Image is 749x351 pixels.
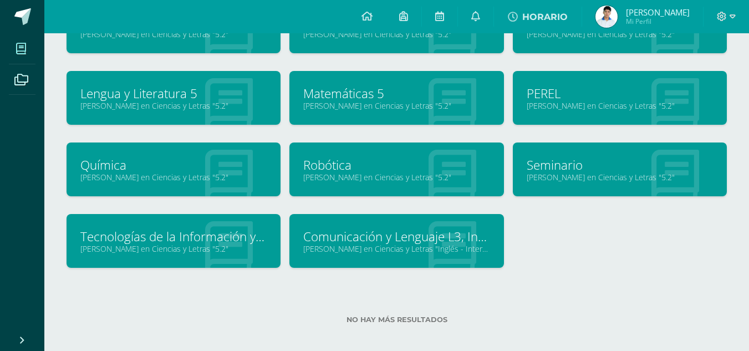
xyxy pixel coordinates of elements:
label: No hay más resultados [67,316,727,324]
a: [PERSON_NAME] en Ciencias y Letras "Inglés - Intermedio "A"" [303,243,490,254]
a: [PERSON_NAME] en Ciencias y Letras "5.2" [527,172,713,182]
span: HORARIO [522,12,568,22]
a: [PERSON_NAME] en Ciencias y Letras "5.2" [80,243,267,254]
a: [PERSON_NAME] en Ciencias y Letras "5.2" [527,29,713,39]
a: [PERSON_NAME] en Ciencias y Letras "5.2" [80,100,267,111]
a: Química [80,156,267,174]
span: Mi Perfil [626,17,690,26]
a: Comunicación y Lenguaje L3, Inglés 5 [303,228,490,245]
a: [PERSON_NAME] en Ciencias y Letras "5.2" [303,29,490,39]
a: Tecnologías de la Información y Comunicación 5 [80,228,267,245]
a: [PERSON_NAME] en Ciencias y Letras "5.2" [303,172,490,182]
a: [PERSON_NAME] en Ciencias y Letras "5.2" [80,29,267,39]
a: [PERSON_NAME] en Ciencias y Letras "5.2" [303,100,490,111]
span: [PERSON_NAME] [626,7,690,18]
a: Lengua y Literatura 5 [80,85,267,102]
a: Robótica [303,156,490,174]
a: Seminario [527,156,713,174]
a: [PERSON_NAME] en Ciencias y Letras "5.2" [80,172,267,182]
a: Matemáticas 5 [303,85,490,102]
a: [PERSON_NAME] en Ciencias y Letras "5.2" [527,100,713,111]
img: 374c95e294a0aa78f3cacb18a9b8c350.png [595,6,618,28]
a: PEREL [527,85,713,102]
